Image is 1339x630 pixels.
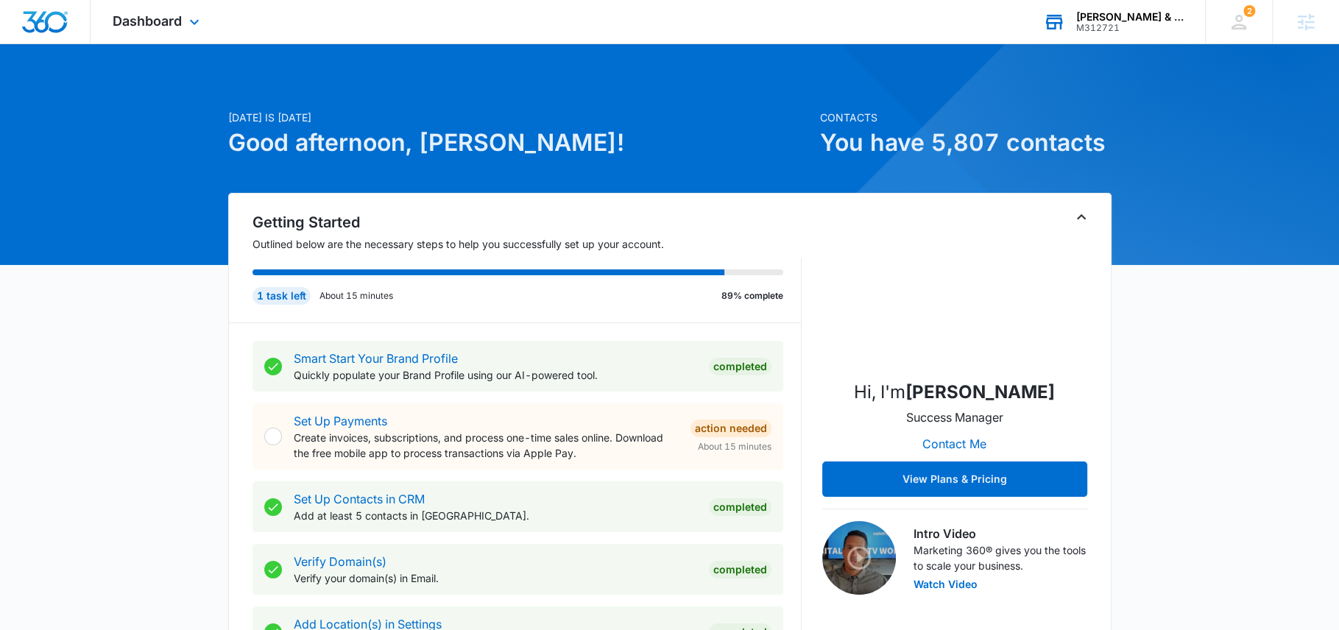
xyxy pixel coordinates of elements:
[709,498,771,516] div: Completed
[690,420,771,437] div: Action Needed
[1243,5,1255,17] span: 2
[1076,11,1184,23] div: account name
[1243,5,1255,17] div: notifications count
[914,542,1087,573] p: Marketing 360® gives you the tools to scale your business.
[906,408,1003,426] p: Success Manager
[914,525,1087,542] h3: Intro Video
[822,461,1087,497] button: View Plans & Pricing
[905,381,1055,403] strong: [PERSON_NAME]
[822,521,896,595] img: Intro Video
[228,125,811,160] h1: Good afternoon, [PERSON_NAME]!
[294,414,387,428] a: Set Up Payments
[709,561,771,578] div: Completed
[1076,23,1184,33] div: account id
[908,426,1001,461] button: Contact Me
[113,13,182,29] span: Dashboard
[319,289,393,302] p: About 15 minutes
[698,440,771,453] span: About 15 minutes
[294,492,425,506] a: Set Up Contacts in CRM
[881,220,1028,367] img: Robin Mills
[854,379,1055,406] p: Hi, I'm
[1073,208,1090,226] button: Toggle Collapse
[709,358,771,375] div: Completed
[914,579,978,590] button: Watch Video
[294,508,697,523] p: Add at least 5 contacts in [GEOGRAPHIC_DATA].
[252,287,311,305] div: 1 task left
[294,430,679,461] p: Create invoices, subscriptions, and process one-time sales online. Download the free mobile app t...
[294,570,697,586] p: Verify your domain(s) in Email.
[228,110,811,125] p: [DATE] is [DATE]
[294,367,697,383] p: Quickly populate your Brand Profile using our AI-powered tool.
[252,236,802,252] p: Outlined below are the necessary steps to help you successfully set up your account.
[294,351,458,366] a: Smart Start Your Brand Profile
[294,554,386,569] a: Verify Domain(s)
[252,211,802,233] h2: Getting Started
[721,289,783,302] p: 89% complete
[820,125,1112,160] h1: You have 5,807 contacts
[820,110,1112,125] p: Contacts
